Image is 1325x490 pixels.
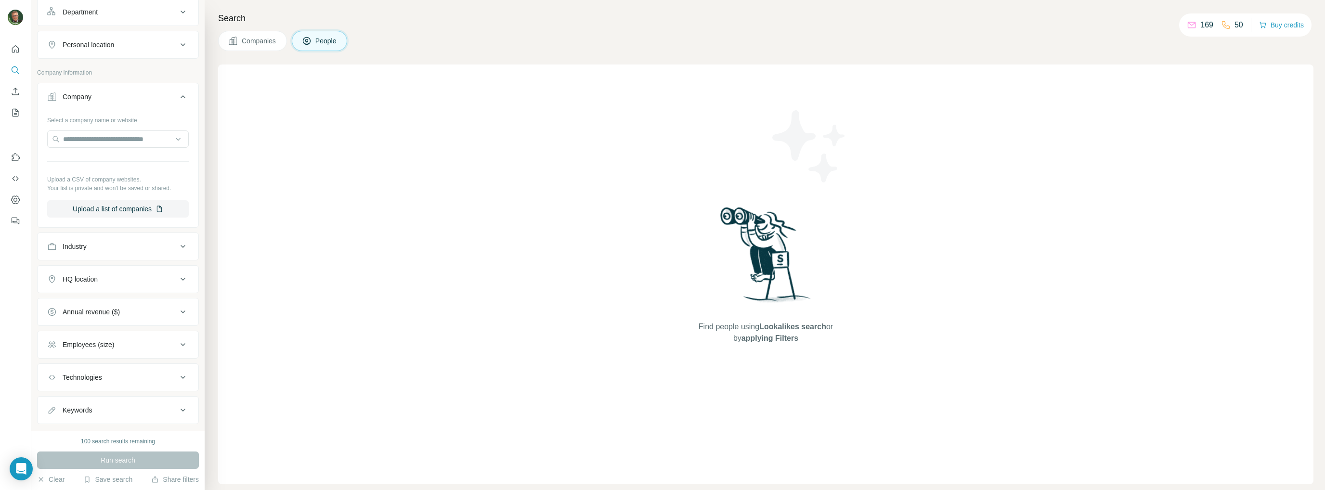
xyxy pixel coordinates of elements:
img: Surfe Illustration - Stars [766,103,853,190]
button: HQ location [38,268,198,291]
button: Enrich CSV [8,83,23,100]
div: Annual revenue ($) [63,307,120,317]
p: Your list is private and won't be saved or shared. [47,184,189,193]
button: Quick start [8,40,23,58]
div: Company [63,92,91,102]
p: 50 [1234,19,1243,31]
div: Personal location [63,40,114,50]
button: Clear [37,475,65,484]
button: Share filters [151,475,199,484]
span: Lookalikes search [759,322,826,331]
span: Companies [242,36,277,46]
span: People [315,36,338,46]
div: Select a company name or website [47,112,189,125]
div: Open Intercom Messenger [10,457,33,480]
div: HQ location [63,274,98,284]
button: Industry [38,235,198,258]
p: Upload a CSV of company websites. [47,175,189,184]
button: Upload a list of companies [47,200,189,218]
button: Technologies [38,366,198,389]
div: Industry [63,242,87,251]
button: Department [38,0,198,24]
div: Technologies [63,373,102,382]
p: Company information [37,68,199,77]
button: Buy credits [1259,18,1304,32]
button: Personal location [38,33,198,56]
h4: Search [218,12,1313,25]
div: Department [63,7,98,17]
button: Use Surfe API [8,170,23,187]
button: My lists [8,104,23,121]
button: Dashboard [8,191,23,208]
span: Find people using or by [688,321,843,344]
div: Employees (size) [63,340,114,349]
p: 169 [1200,19,1213,31]
button: Annual revenue ($) [38,300,198,323]
button: Keywords [38,399,198,422]
button: Company [38,85,198,112]
button: Save search [83,475,132,484]
button: Employees (size) [38,333,198,356]
button: Search [8,62,23,79]
div: Keywords [63,405,92,415]
img: Surfe Illustration - Woman searching with binoculars [716,205,816,312]
div: 100 search results remaining [81,437,155,446]
span: applying Filters [741,334,798,342]
button: Feedback [8,212,23,230]
button: Use Surfe on LinkedIn [8,149,23,166]
img: Avatar [8,10,23,25]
